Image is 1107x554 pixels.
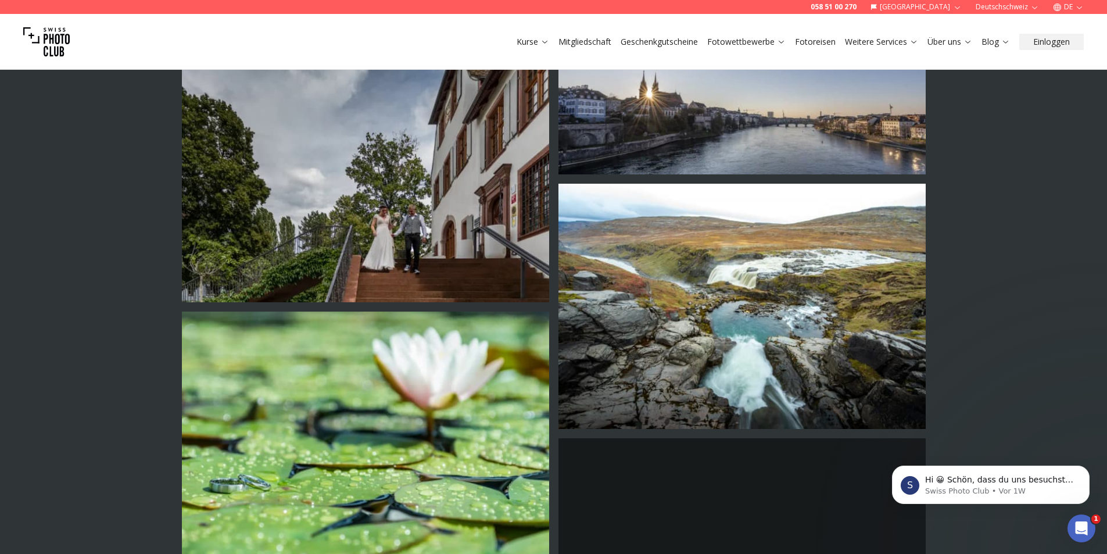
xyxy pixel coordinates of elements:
a: 058 51 00 270 [811,2,857,12]
a: Blog [981,36,1010,48]
a: Fotowettbewerbe [707,36,786,48]
a: Kurse [517,36,549,48]
img: Photo by Flavia Müller [558,184,926,430]
button: Weitere Services [840,34,923,50]
iframe: Intercom live chat [1067,514,1095,542]
button: Über uns [923,34,977,50]
button: Fotowettbewerbe [703,34,790,50]
a: Geschenkgutscheine [621,36,698,48]
img: Swiss photo club [23,19,70,65]
img: Photo by Flavia Müller [558,52,926,174]
button: Kurse [512,34,554,50]
a: Über uns [927,36,972,48]
span: 1 [1091,514,1101,524]
img: Photo by Flavia Müller [182,57,549,302]
button: Fotoreisen [790,34,840,50]
a: Weitere Services [845,36,918,48]
button: Mitgliedschaft [554,34,616,50]
button: Einloggen [1019,34,1084,50]
iframe: Intercom notifications Nachricht [875,441,1107,523]
button: Blog [977,34,1015,50]
a: Mitgliedschaft [558,36,611,48]
a: Fotoreisen [795,36,836,48]
button: Geschenkgutscheine [616,34,703,50]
